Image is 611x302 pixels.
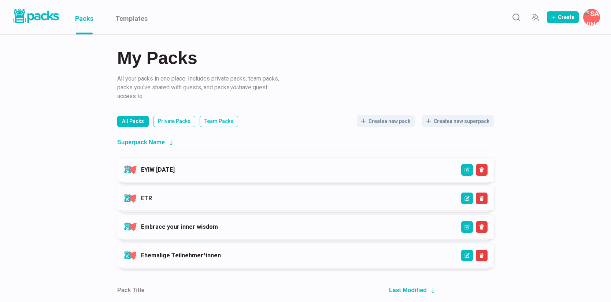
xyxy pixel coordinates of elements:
p: All your packs in one place. Includes private packs, team packs, packs you've shared with guests,... [117,74,282,101]
button: Edit [461,193,473,204]
p: Team Packs [204,118,233,125]
h2: Superpack Name [117,139,165,146]
h2: Last Modified [389,287,427,294]
h2: My Packs [117,49,494,67]
button: Edit [461,250,473,261]
p: Private Packs [158,118,190,125]
a: Packs logo [11,7,60,27]
button: Delete Superpack [476,164,488,176]
button: Delete Superpack [476,250,488,261]
img: Packs logo [11,7,60,25]
button: Delete Superpack [476,221,488,233]
i: you [230,84,239,91]
button: Edit [461,164,473,176]
button: Search [509,10,523,25]
button: Edit [461,221,473,233]
button: Createa new pack [357,115,415,127]
p: All Packs [122,118,144,125]
button: Create Pack [547,11,579,23]
button: Createa new superpack [422,115,494,127]
button: Manage Team Invites [528,10,543,25]
h2: Pack Title [117,287,144,294]
button: Delete Superpack [476,193,488,204]
button: Savina Tilmann [583,9,600,26]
